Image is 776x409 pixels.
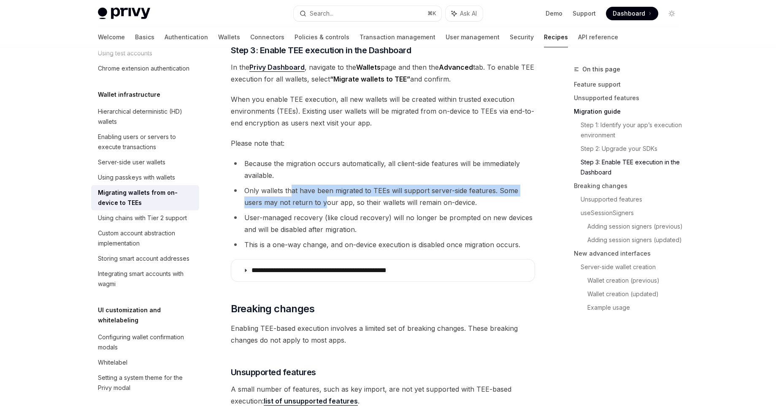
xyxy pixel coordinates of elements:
[546,9,562,18] a: Demo
[310,8,333,19] div: Search...
[231,302,314,316] span: Breaking changes
[606,7,658,20] a: Dashboard
[574,179,685,193] a: Breaking changes
[330,75,410,83] strong: “Migrate wallets to TEE”
[91,266,199,292] a: Integrating smart accounts with wagmi
[573,9,596,18] a: Support
[98,106,194,127] div: Hierarchical deterministic (HD) wallets
[574,247,685,260] a: New advanced interfaces
[91,104,199,129] a: Hierarchical deterministic (HD) wallets
[98,254,189,264] div: Storing smart account addresses
[460,9,477,18] span: Ask AI
[98,172,175,183] div: Using passkeys with wallets
[231,137,535,149] span: Please note that:
[91,226,199,251] a: Custom account abstraction implementation
[574,105,685,118] a: Migration guide
[231,212,535,235] li: User-managed recovery (like cloud recovery) will no longer be prompted on new devices and will be...
[360,27,435,47] a: Transaction management
[231,239,535,251] li: This is a one-way change, and on-device execution is disabled once migration occurs.
[98,373,194,393] div: Setting a system theme for the Privy modal
[231,44,411,56] span: Step 3: Enable TEE execution in the Dashboard
[231,61,535,85] span: In the , navigate to the page and then the tab. To enable TEE execution for all wallets, select a...
[98,305,199,325] h5: UI customization and whitelabeling
[231,93,535,129] span: When you enable TEE execution, all new wallets will be created within trusted execution environme...
[613,9,645,18] span: Dashboard
[581,206,685,220] a: useSessionSigners
[98,8,150,19] img: light logo
[135,27,154,47] a: Basics
[231,158,535,181] li: Because the migration occurs automatically, all client-side features will be immediately available.
[98,157,165,167] div: Server-side user wallets
[581,142,685,155] a: Step 2: Upgrade your SDKs
[581,193,685,206] a: Unsupported features
[98,213,187,223] div: Using chains with Tier 2 support
[91,129,199,155] a: Enabling users or servers to execute transactions
[665,7,679,20] button: Toggle dark mode
[98,27,125,47] a: Welcome
[98,357,127,368] div: Whitelabel
[98,228,194,248] div: Custom account abstraction implementation
[587,287,685,301] a: Wallet creation (updated)
[356,63,381,71] strong: Wallets
[295,27,349,47] a: Policies & controls
[587,274,685,287] a: Wallet creation (previous)
[581,260,685,274] a: Server-side wallet creation
[91,61,199,76] a: Chrome extension authentication
[264,397,358,406] a: list of unsupported features
[544,27,568,47] a: Recipes
[98,63,189,74] div: Chrome extension authentication
[91,210,199,226] a: Using chains with Tier 2 support
[249,63,305,72] a: Privy Dashboard
[250,27,284,47] a: Connectors
[98,269,194,289] div: Integrating smart accounts with wagmi
[439,63,473,71] strong: Advanced
[91,370,199,395] a: Setting a system theme for the Privy modal
[578,27,618,47] a: API reference
[581,155,685,179] a: Step 3: Enable TEE execution in the Dashboard
[91,330,199,355] a: Configuring wallet confirmation modals
[582,64,620,74] span: On this page
[231,185,535,208] li: Only wallets that have been migrated to TEEs will support server-side features. Some users may no...
[231,383,535,407] span: A small number of features, such as key import, are not yet supported with TEE-based execution: .
[574,78,685,91] a: Feature support
[294,6,441,21] button: Search...⌘K
[98,90,160,100] h5: Wallet infrastructure
[98,188,194,208] div: Migrating wallets from on-device to TEEs
[446,27,500,47] a: User management
[587,301,685,314] a: Example usage
[91,185,199,210] a: Migrating wallets from on-device to TEEs
[574,91,685,105] a: Unsupported features
[587,233,685,247] a: Adding session signers (updated)
[91,251,199,266] a: Storing smart account addresses
[587,220,685,233] a: Adding session signers (previous)
[91,170,199,185] a: Using passkeys with wallets
[427,10,436,17] span: ⌘ K
[98,332,194,352] div: Configuring wallet confirmation modals
[231,322,535,346] span: Enabling TEE-based execution involves a limited set of breaking changes. These breaking changes d...
[91,155,199,170] a: Server-side user wallets
[510,27,534,47] a: Security
[165,27,208,47] a: Authentication
[218,27,240,47] a: Wallets
[581,118,685,142] a: Step 1: Identify your app’s execution environment
[91,355,199,370] a: Whitelabel
[231,366,316,378] span: Unsupported features
[98,132,194,152] div: Enabling users or servers to execute transactions
[446,6,483,21] button: Ask AI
